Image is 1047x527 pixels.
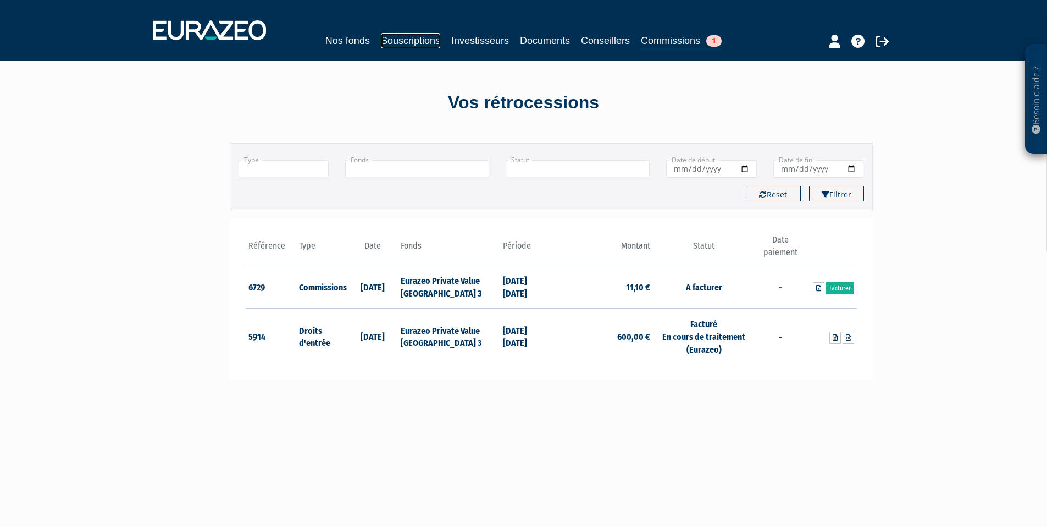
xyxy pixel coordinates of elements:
[653,309,755,364] td: Facturé En cours de traitement (Eurazeo)
[398,309,500,364] td: Eurazeo Private Value [GEOGRAPHIC_DATA] 3
[347,265,398,309] td: [DATE]
[246,234,297,265] th: Référence
[520,33,570,48] a: Documents
[551,265,653,309] td: 11,10 €
[551,309,653,364] td: 600,00 €
[246,265,297,309] td: 6729
[551,234,653,265] th: Montant
[826,282,854,294] a: Facturer
[451,33,509,48] a: Investisseurs
[347,234,398,265] th: Date
[246,309,297,364] td: 5914
[296,234,347,265] th: Type
[210,90,837,116] div: Vos rétrocessions
[500,234,551,265] th: Période
[706,35,722,47] span: 1
[500,265,551,309] td: [DATE] [DATE]
[581,33,630,48] a: Conseillers
[653,265,755,309] td: A facturer
[398,234,500,265] th: Fonds
[755,234,806,265] th: Date paiement
[641,33,722,50] a: Commissions1
[500,309,551,364] td: [DATE] [DATE]
[296,309,347,364] td: Droits d'entrée
[347,309,398,364] td: [DATE]
[653,234,755,265] th: Statut
[398,265,500,309] td: Eurazeo Private Value [GEOGRAPHIC_DATA] 3
[755,265,806,309] td: -
[325,33,370,48] a: Nos fonds
[381,33,440,48] a: Souscriptions
[296,265,347,309] td: Commissions
[153,20,266,40] img: 1732889491-logotype_eurazeo_blanc_rvb.png
[1030,50,1043,149] p: Besoin d'aide ?
[809,186,864,201] button: Filtrer
[755,309,806,364] td: -
[746,186,801,201] button: Reset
